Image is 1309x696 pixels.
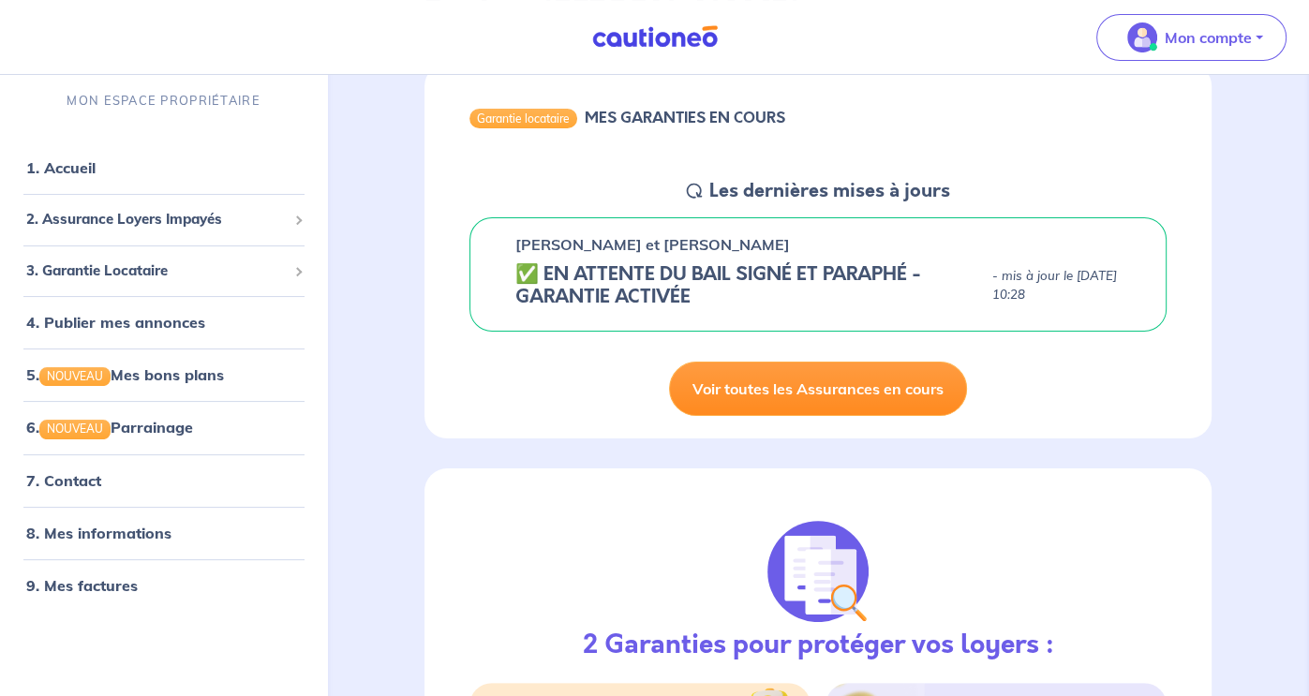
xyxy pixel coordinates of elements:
[7,567,320,604] div: 9. Mes factures
[7,356,320,393] div: 5.NOUVEAUMes bons plans
[7,201,320,238] div: 2. Assurance Loyers Impayés
[583,629,1054,661] h3: 2 Garanties pour protéger vos loyers :
[585,109,785,126] h6: MES GARANTIES EN COURS
[26,313,205,332] a: 4. Publier mes annonces
[7,462,320,499] div: 7. Contact
[515,233,790,256] p: [PERSON_NAME] et [PERSON_NAME]
[26,260,287,282] span: 3. Garantie Locataire
[7,253,320,289] div: 3. Garantie Locataire
[26,365,224,384] a: 5.NOUVEAUMes bons plans
[515,263,1121,308] div: state: CONTRACT-SIGNED, Context: NOT-LESSOR,IS-GL-CAUTION-IN-LANDLORD
[669,362,967,416] a: Voir toutes les Assurances en cours
[67,92,260,110] p: MON ESPACE PROPRIÉTAIRE
[1127,22,1157,52] img: illu_account_valid_menu.svg
[26,471,101,490] a: 7. Contact
[7,409,320,447] div: 6.NOUVEAUParrainage
[1096,14,1287,61] button: illu_account_valid_menu.svgMon compte
[7,149,320,186] div: 1. Accueil
[767,521,869,622] img: justif-loupe
[26,209,287,230] span: 2. Assurance Loyers Impayés
[515,263,984,308] h5: ✅️️️ EN ATTENTE DU BAIL SIGNÉ ET PARAPHÉ - GARANTIE ACTIVÉE
[7,304,320,341] div: 4. Publier mes annonces
[26,524,171,542] a: 8. Mes informations
[26,576,138,595] a: 9. Mes factures
[26,158,96,177] a: 1. Accueil
[469,109,577,127] div: Garantie locataire
[26,419,193,437] a: 6.NOUVEAUParrainage
[991,267,1121,304] p: - mis à jour le [DATE] 10:28
[709,180,950,202] h5: Les dernières mises à jours
[585,25,725,49] img: Cautioneo
[1165,26,1252,49] p: Mon compte
[7,514,320,552] div: 8. Mes informations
